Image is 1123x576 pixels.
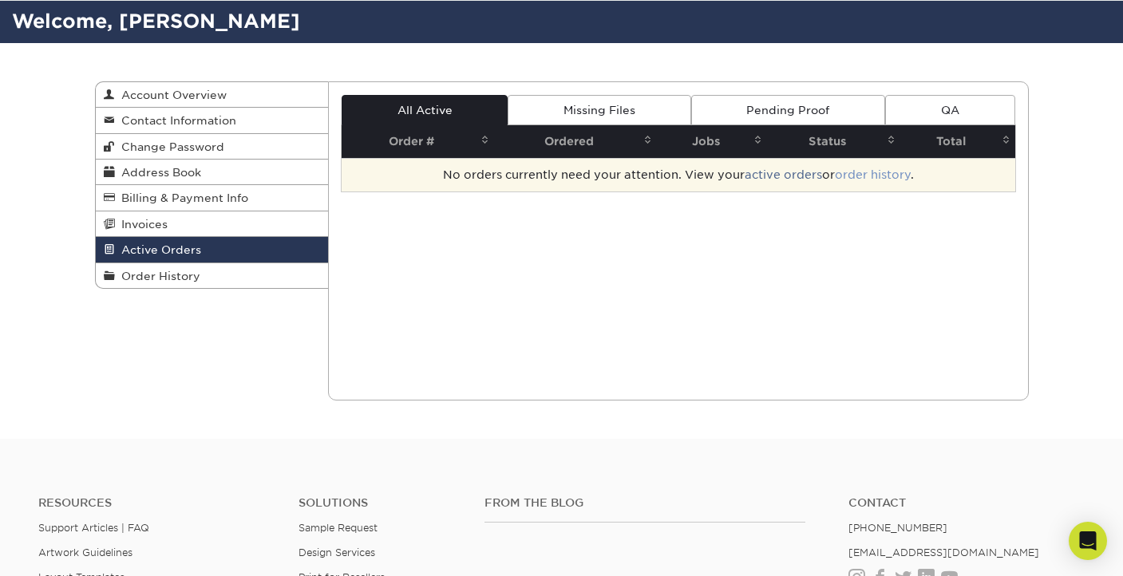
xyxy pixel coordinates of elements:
a: Order History [96,263,329,288]
span: Contact Information [115,114,236,127]
span: Account Overview [115,89,227,101]
h4: From the Blog [484,496,805,510]
a: Sample Request [299,522,378,534]
a: Active Orders [96,237,329,262]
a: Invoices [96,211,329,237]
span: Active Orders [115,243,201,256]
a: All Active [342,95,508,125]
iframe: Google Customer Reviews [4,527,136,570]
a: Address Book [96,160,329,185]
th: Jobs [657,125,767,158]
span: Billing & Payment Info [115,191,248,204]
a: Billing & Payment Info [96,185,329,211]
a: Contact Information [96,108,329,133]
div: Open Intercom Messenger [1069,522,1107,560]
a: Missing Files [508,95,690,125]
a: Account Overview [96,82,329,108]
a: [PHONE_NUMBER] [848,522,947,534]
span: Change Password [115,140,224,153]
span: Address Book [115,166,201,179]
h4: Solutions [299,496,461,510]
a: Change Password [96,134,329,160]
a: Design Services [299,546,375,558]
th: Status [767,125,900,158]
a: [EMAIL_ADDRESS][DOMAIN_NAME] [848,546,1039,558]
span: Invoices [115,218,168,231]
th: Ordered [494,125,657,158]
th: Order # [342,125,494,158]
h4: Resources [38,496,275,510]
a: QA [885,95,1014,125]
a: Support Articles | FAQ [38,522,149,534]
a: Pending Proof [691,95,885,125]
span: Order History [115,270,200,282]
a: Contact [848,496,1085,510]
a: active orders [745,168,822,181]
th: Total [900,125,1014,158]
td: No orders currently need your attention. View your or . [342,158,1015,191]
a: order history [835,168,911,181]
